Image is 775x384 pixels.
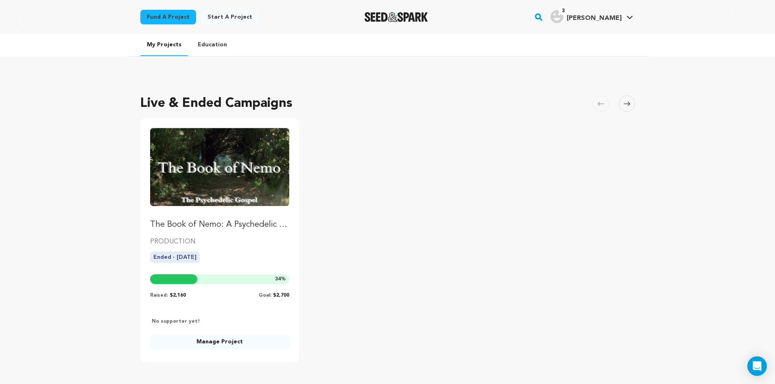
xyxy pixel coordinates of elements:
a: My Projects [140,34,188,56]
span: Raised: [150,293,168,298]
a: Education [191,34,234,55]
h2: Live & Ended Campaigns [140,94,293,113]
p: Ended - [DATE] [150,252,200,263]
span: Warren H.'s Profile [549,9,635,26]
a: Start a project [201,10,259,24]
p: PRODUCTION [150,237,290,247]
img: Seed&Spark Logo Dark Mode [365,12,428,22]
a: Seed&Spark Homepage [365,12,428,22]
span: Goal: [259,293,271,298]
span: % [275,276,286,282]
div: Warren H.'s Profile [550,10,622,23]
span: 3 [559,7,568,15]
span: $2,700 [273,293,289,298]
span: $2,160 [170,293,186,298]
p: No supporter yet! [150,318,200,325]
a: Manage Project [150,334,290,349]
a: Fund The Book of Nemo: A Psychedelic Gospel [150,128,290,230]
img: user.png [550,10,563,23]
p: The Book of Nemo: A Psychedelic [DEMOGRAPHIC_DATA] [150,219,290,230]
span: [PERSON_NAME] [567,15,622,22]
div: Open Intercom Messenger [747,356,767,376]
span: 34 [275,277,281,282]
a: Fund a project [140,10,196,24]
a: Warren H.'s Profile [549,9,635,23]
